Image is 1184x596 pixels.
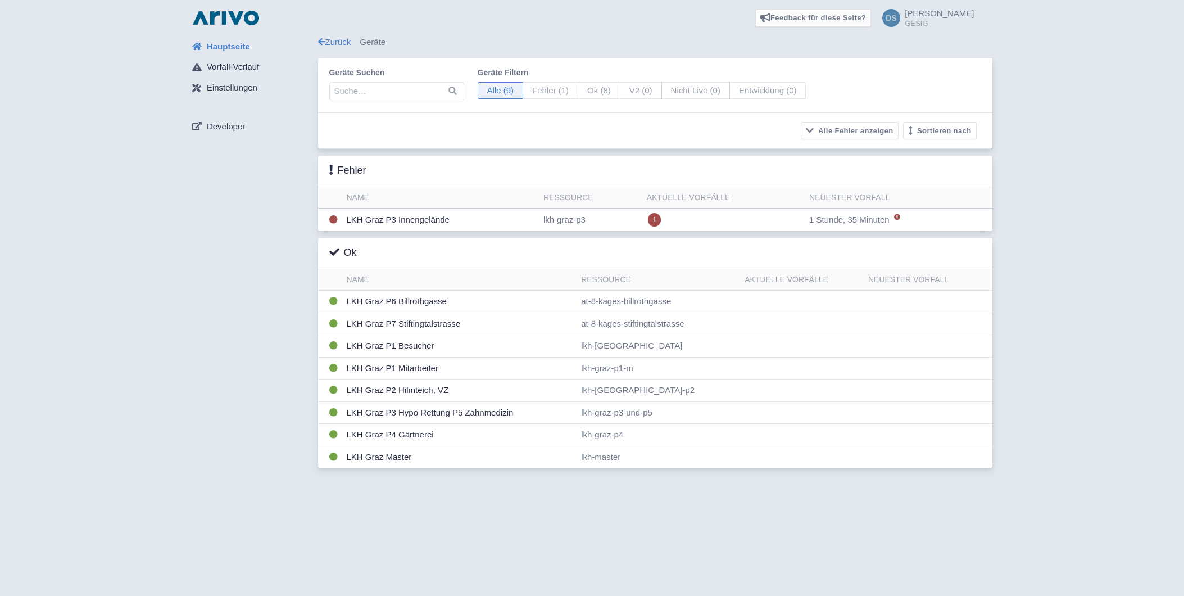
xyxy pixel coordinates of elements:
h3: Ok [329,247,357,259]
td: LKH Graz P1 Mitarbeiter [342,357,577,380]
div: Geräte [318,36,992,49]
td: LKH Graz Master [342,446,577,468]
td: lkh-master [577,446,740,468]
span: Fehler (1) [523,82,578,100]
img: logo [190,9,262,27]
label: Geräte suchen [329,67,464,79]
h3: Fehler [329,165,366,177]
th: Name [342,269,577,291]
a: [PERSON_NAME] GESIG [875,9,974,27]
span: Developer [207,120,245,133]
a: Hauptseite [183,36,318,57]
td: at-8-kages-stiftingtalstrasse [577,313,740,335]
td: lkh-graz-p3-und-p5 [577,401,740,424]
th: Neuester Vorfall [805,187,992,209]
td: LKH Graz P3 Hypo Rettung P5 Zahnmedizin [342,401,577,424]
td: lkh-graz-p1-m [577,357,740,380]
span: 1 [648,213,661,227]
input: Suche… [329,82,464,100]
span: Entwicklung (0) [729,82,806,100]
td: LKH Graz P6 Billrothgasse [342,291,577,313]
td: lkh-[GEOGRAPHIC_DATA] [577,335,740,358]
td: lkh-graz-p4 [577,424,740,446]
span: Vorfall-Verlauf [207,61,259,74]
th: Aktuelle Vorfälle [740,269,864,291]
td: lkh-graz-p3 [539,209,642,232]
button: Alle Fehler anzeigen [801,122,899,139]
td: LKH Graz P2 Hilmteich, VZ [342,380,577,402]
span: Alle (9) [478,82,524,100]
span: V2 (0) [620,82,662,100]
button: Sortieren nach [903,122,977,139]
th: Neuester Vorfall [864,269,992,291]
td: LKH Graz P4 Gärtnerei [342,424,577,446]
span: Hauptseite [207,40,250,53]
span: [PERSON_NAME] [905,8,974,18]
small: GESIG [905,20,974,27]
a: Vorfall-Verlauf [183,57,318,78]
th: Ressource [577,269,740,291]
th: Aktuelle Vorfälle [642,187,805,209]
td: LKH Graz P7 Stiftingtalstrasse [342,313,577,335]
a: Developer [183,116,318,137]
span: Ok (8) [578,82,620,100]
span: Nicht Live (0) [661,82,730,100]
a: Zurück [318,37,351,47]
th: Ressource [539,187,642,209]
a: Feedback für diese Seite? [755,9,872,27]
span: Einstellungen [207,82,257,94]
a: Einstellungen [183,78,318,99]
td: LKH Graz P3 Innengelände [342,209,539,232]
td: LKH Graz P1 Besucher [342,335,577,358]
label: Geräte filtern [478,67,806,79]
td: lkh-[GEOGRAPHIC_DATA]-p2 [577,380,740,402]
span: 1 Stunde, 35 Minuten [809,215,890,224]
th: Name [342,187,539,209]
td: at-8-kages-billrothgasse [577,291,740,313]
